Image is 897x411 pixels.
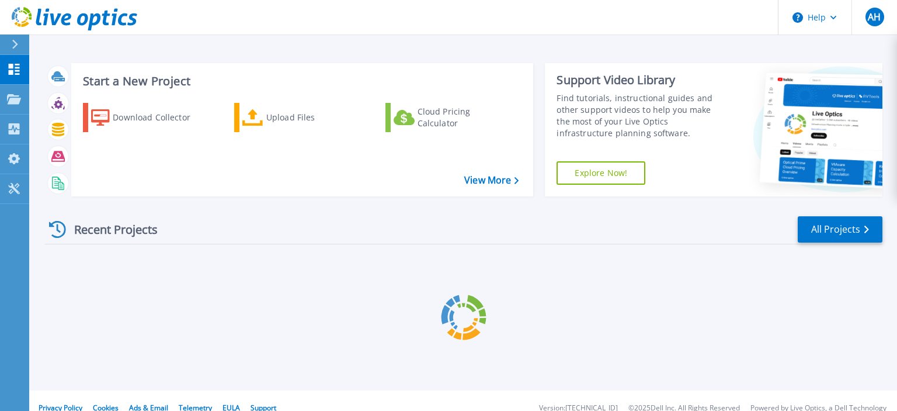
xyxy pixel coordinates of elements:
[464,175,519,186] a: View More
[385,103,516,132] a: Cloud Pricing Calculator
[557,72,726,88] div: Support Video Library
[557,92,726,139] div: Find tutorials, instructional guides and other support videos to help you make the most of your L...
[798,216,882,243] a: All Projects
[113,106,206,129] div: Download Collector
[418,106,511,129] div: Cloud Pricing Calculator
[266,106,360,129] div: Upload Files
[45,215,173,244] div: Recent Projects
[234,103,364,132] a: Upload Files
[83,75,519,88] h3: Start a New Project
[83,103,213,132] a: Download Collector
[868,12,881,22] span: AH
[557,161,645,185] a: Explore Now!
